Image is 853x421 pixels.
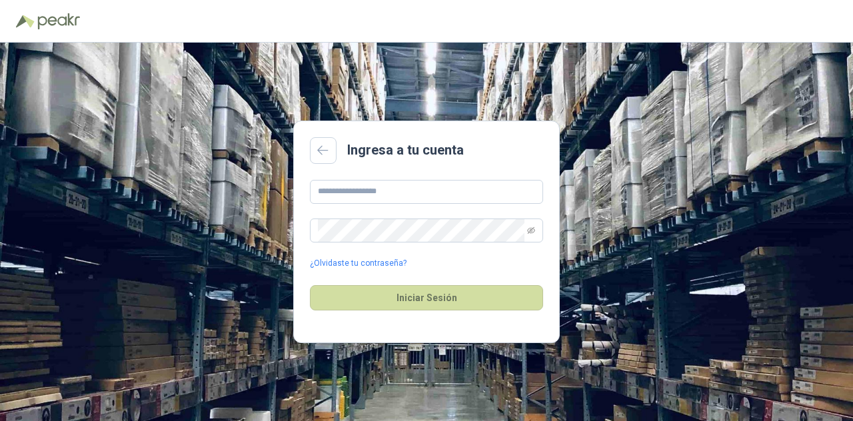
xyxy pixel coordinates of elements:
span: eye-invisible [527,226,535,234]
button: Iniciar Sesión [310,285,543,310]
a: ¿Olvidaste tu contraseña? [310,257,407,270]
img: Peakr [37,13,80,29]
h2: Ingresa a tu cuenta [347,140,464,161]
img: Logo [16,15,35,28]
